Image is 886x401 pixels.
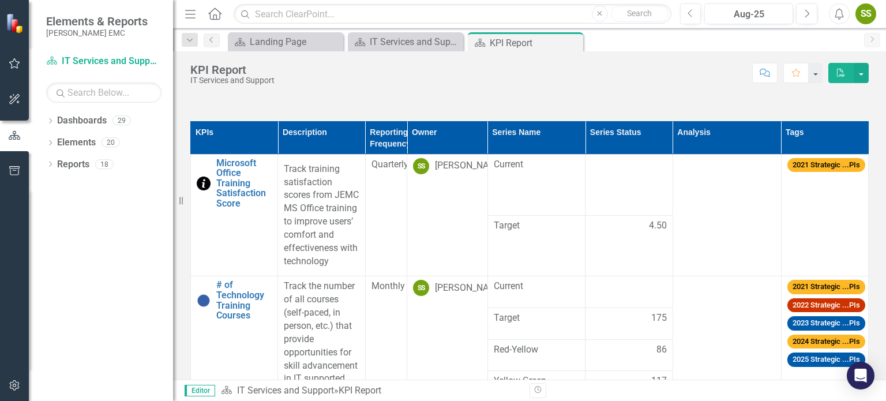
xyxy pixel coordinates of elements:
a: IT Services and Support [237,385,334,396]
td: Double-Click to Edit [585,339,673,371]
input: Search ClearPoint... [234,4,671,24]
div: KPI Report [339,385,381,396]
div: Monthly [371,280,401,293]
a: IT Services and Support [351,35,460,49]
span: Editor [185,385,215,396]
div: Aug-25 [708,8,789,21]
span: 117 [651,374,667,388]
div: IT Services and Support [370,35,460,49]
div: 29 [112,116,131,126]
div: KPI Report [190,63,275,76]
button: Aug-25 [704,3,793,24]
td: Double-Click to Edit [407,154,487,276]
img: Information Only [197,177,211,190]
span: Target [494,312,580,325]
td: Double-Click to Edit [487,339,585,371]
a: # of Technology Training Courses [216,280,272,320]
span: Yellow-Green [494,374,580,388]
button: Search [611,6,669,22]
span: 2024 Strategic ...PIs [787,335,865,349]
span: 2025 Strategic ...PIs [787,353,865,367]
td: Double-Click to Edit [781,154,868,276]
div: [PERSON_NAME] [435,159,504,173]
span: Current [494,280,580,293]
span: 2022 Strategic ...PIs [787,298,865,313]
div: 18 [95,159,114,169]
span: 2023 Strategic ...PIs [787,316,865,331]
div: SS [413,158,429,174]
td: Double-Click to Edit [673,154,781,276]
a: Microsoft Office Training Satisfaction Score [216,158,272,209]
td: Double-Click to Edit [487,215,585,276]
td: Double-Click to Edit [487,308,585,340]
span: Current [494,158,580,171]
a: Landing Page [231,35,340,49]
div: SS [413,280,429,296]
div: Open Intercom Messenger [847,362,874,389]
span: Search [627,9,652,18]
div: Landing Page [250,35,340,49]
td: Double-Click to Edit [487,154,585,215]
td: Double-Click to Edit [585,154,673,215]
td: Double-Click to Edit Right Click for Context Menu [191,154,278,276]
td: Double-Click to Edit [585,215,673,276]
a: Dashboards [57,114,107,128]
input: Search Below... [46,83,162,103]
img: No Information [197,294,211,308]
span: 4.50 [649,219,667,233]
td: Double-Click to Edit [585,276,673,308]
td: Double-Click to Edit [365,154,407,276]
a: Reports [57,158,89,171]
span: 175 [651,312,667,325]
a: IT Services and Support [46,55,162,68]
span: 2021 Strategic ...PIs [787,158,865,173]
td: Double-Click to Edit [278,154,365,276]
td: Double-Click to Edit [585,308,673,340]
div: KPI Report [490,36,580,50]
span: Elements & Reports [46,14,148,28]
span: 2021 Strategic ...PIs [787,280,865,294]
p: Track the number of all courses (self-paced, in person, etc.) that provide opportunities for skil... [284,280,359,399]
span: Red-Yellow [494,343,580,357]
img: ClearPoint Strategy [6,13,26,33]
span: 86 [656,343,667,357]
td: Double-Click to Edit [487,276,585,308]
div: » [221,384,521,398]
div: [PERSON_NAME] [435,282,504,295]
div: 20 [102,138,120,148]
span: Target [494,219,580,233]
small: [PERSON_NAME] EMC [46,28,148,38]
div: Quarterly [371,158,401,171]
a: Elements [57,136,96,149]
button: SS [855,3,876,24]
div: IT Services and Support [190,76,275,85]
p: Track training satisfaction scores from JEMC MS Office training to improve users’ comfort and eff... [284,160,359,271]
